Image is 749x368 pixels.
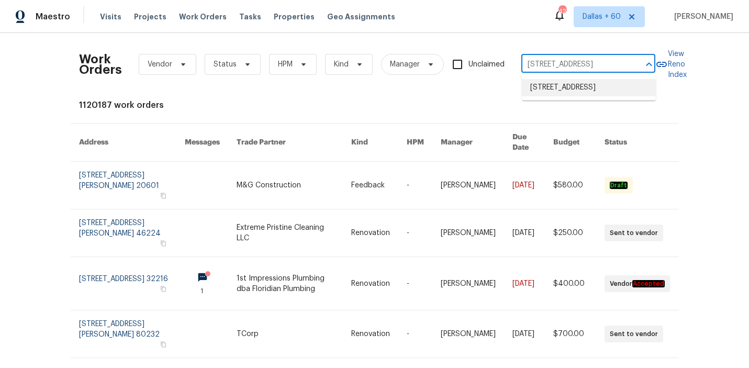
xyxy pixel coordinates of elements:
th: Kind [343,124,398,162]
td: - [398,162,432,209]
span: Work Orders [179,12,227,22]
h2: Work Orders [79,54,122,75]
span: Kind [334,59,349,70]
td: - [398,209,432,257]
td: [PERSON_NAME] [432,162,504,209]
th: Manager [432,124,504,162]
th: Messages [176,124,228,162]
button: Copy Address [159,239,168,248]
td: [PERSON_NAME] [432,310,504,358]
span: Maestro [36,12,70,22]
th: HPM [398,124,432,162]
td: [PERSON_NAME] [432,209,504,257]
th: Due Date [504,124,545,162]
td: - [398,310,432,358]
td: TCorp [228,310,342,358]
th: Budget [545,124,596,162]
span: Visits [100,12,121,22]
span: Status [214,59,237,70]
td: Extreme Pristine Cleaning LLC [228,209,342,257]
td: - [398,257,432,310]
span: Unclaimed [468,59,505,70]
button: Copy Address [159,284,168,294]
div: 427 [558,6,566,17]
button: Close [642,57,656,72]
th: Status [596,124,678,162]
div: 1120187 work orders [79,100,670,110]
span: Properties [274,12,315,22]
td: [PERSON_NAME] [432,257,504,310]
span: [PERSON_NAME] [670,12,733,22]
span: Vendor [148,59,172,70]
span: Manager [390,59,420,70]
td: 1st Impressions Plumbing dba Floridian Plumbing [228,257,342,310]
td: Renovation [343,209,398,257]
a: View Reno Index [655,49,687,80]
span: Projects [134,12,166,22]
td: Feedback [343,162,398,209]
th: Trade Partner [228,124,342,162]
span: Geo Assignments [327,12,395,22]
td: M&G Construction [228,162,342,209]
th: Address [71,124,177,162]
span: Dallas + 60 [583,12,621,22]
span: Tasks [239,13,261,20]
td: Renovation [343,257,398,310]
td: Renovation [343,310,398,358]
li: [STREET_ADDRESS] [522,79,656,96]
span: HPM [278,59,293,70]
button: Copy Address [159,191,168,200]
input: Enter in an address [521,57,626,73]
button: Copy Address [159,340,168,349]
